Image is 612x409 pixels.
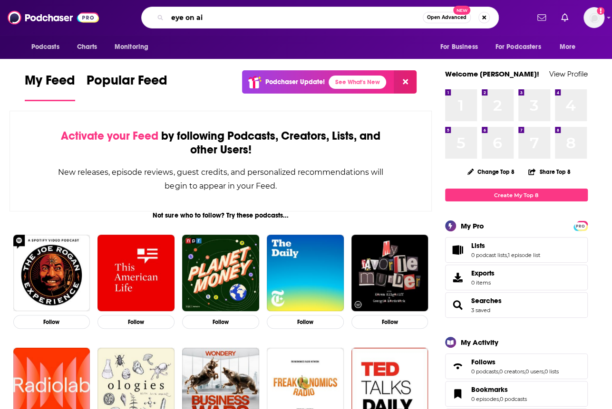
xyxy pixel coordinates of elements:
[87,72,167,101] a: Popular Feed
[97,315,175,329] button: Follow
[448,271,467,284] span: Exports
[453,6,470,15] span: New
[61,129,158,143] span: Activate your Feed
[434,38,490,56] button: open menu
[440,40,478,54] span: For Business
[71,38,103,56] a: Charts
[108,38,161,56] button: open menu
[141,7,499,29] div: Search podcasts, credits, & more...
[557,10,572,26] a: Show notifications dropdown
[448,360,467,373] a: Follows
[265,78,325,86] p: Podchaser Update!
[489,38,555,56] button: open menu
[528,162,571,181] button: Share Top 8
[329,76,386,89] a: See What's New
[471,269,495,277] span: Exports
[462,166,521,178] button: Change Top 8
[471,358,559,366] a: Follows
[499,396,500,402] span: ,
[267,315,344,329] button: Follow
[553,38,587,56] button: open menu
[445,69,539,78] a: Welcome [PERSON_NAME]!
[471,368,498,375] a: 0 podcasts
[544,368,544,375] span: ,
[448,243,467,257] a: Lists
[58,165,384,193] div: New releases, episode reviews, guest credits, and personalized recommendations will begin to appe...
[445,189,588,201] a: Create My Top 8
[31,40,59,54] span: Podcasts
[525,368,525,375] span: ,
[445,292,588,318] span: Searches
[575,222,586,229] a: PRO
[13,315,90,329] button: Follow
[499,368,525,375] a: 0 creators
[25,72,75,101] a: My Feed
[445,353,588,379] span: Follows
[351,315,428,329] button: Follow
[498,368,499,375] span: ,
[115,40,148,54] span: Monitoring
[500,396,527,402] a: 0 podcasts
[427,15,466,20] span: Open Advanced
[10,211,432,219] div: Not sure who to follow? Try these podcasts...
[507,252,508,258] span: ,
[182,235,259,312] img: Planet Money
[525,368,544,375] a: 0 users
[471,252,507,258] a: 0 podcast lists
[423,12,471,23] button: Open AdvancedNew
[351,235,428,312] img: My Favorite Murder with Karen Kilgariff and Georgia Hardstark
[471,296,502,305] a: Searches
[77,40,97,54] span: Charts
[445,265,588,290] a: Exports
[471,358,495,366] span: Follows
[583,7,604,28] span: Logged in as WE_Broadcast
[575,222,586,229] span: PRO
[87,72,167,94] span: Popular Feed
[25,72,75,94] span: My Feed
[58,129,384,157] div: by following Podcasts, Creators, Lists, and other Users!
[583,7,604,28] img: User Profile
[461,221,484,230] div: My Pro
[448,387,467,400] a: Bookmarks
[25,38,72,56] button: open menu
[448,298,467,312] a: Searches
[182,315,259,329] button: Follow
[471,396,499,402] a: 0 episodes
[13,235,90,312] img: The Joe Rogan Experience
[471,279,495,286] span: 0 items
[267,235,344,312] img: The Daily
[471,385,508,394] span: Bookmarks
[167,10,423,25] input: Search podcasts, credits, & more...
[461,338,498,347] div: My Activity
[597,7,604,15] svg: Add a profile image
[471,385,527,394] a: Bookmarks
[508,252,540,258] a: 1 episode list
[97,235,175,312] img: This American Life
[8,9,99,27] img: Podchaser - Follow, Share and Rate Podcasts
[549,69,588,78] a: View Profile
[445,237,588,263] span: Lists
[583,7,604,28] button: Show profile menu
[471,241,540,250] a: Lists
[471,241,485,250] span: Lists
[471,307,490,314] a: 3 saved
[544,368,559,375] a: 0 lists
[495,40,541,54] span: For Podcasters
[445,381,588,407] span: Bookmarks
[534,10,550,26] a: Show notifications dropdown
[559,40,575,54] span: More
